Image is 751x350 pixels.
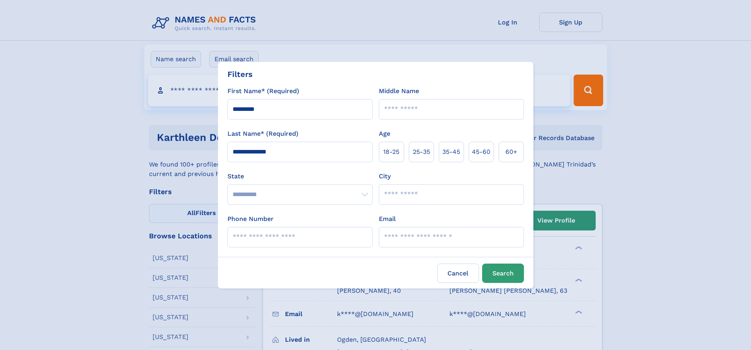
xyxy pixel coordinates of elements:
span: 45‑60 [472,147,490,157]
label: Middle Name [379,86,419,96]
label: Last Name* (Required) [227,129,298,139]
label: Email [379,214,396,224]
span: 60+ [505,147,517,157]
label: State [227,172,373,181]
div: Filters [227,68,253,80]
span: 25‑35 [413,147,430,157]
label: Age [379,129,390,139]
label: City [379,172,391,181]
label: Cancel [437,264,479,283]
label: First Name* (Required) [227,86,299,96]
span: 18‑25 [383,147,399,157]
span: 35‑45 [442,147,460,157]
button: Search [482,264,524,283]
label: Phone Number [227,214,274,224]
